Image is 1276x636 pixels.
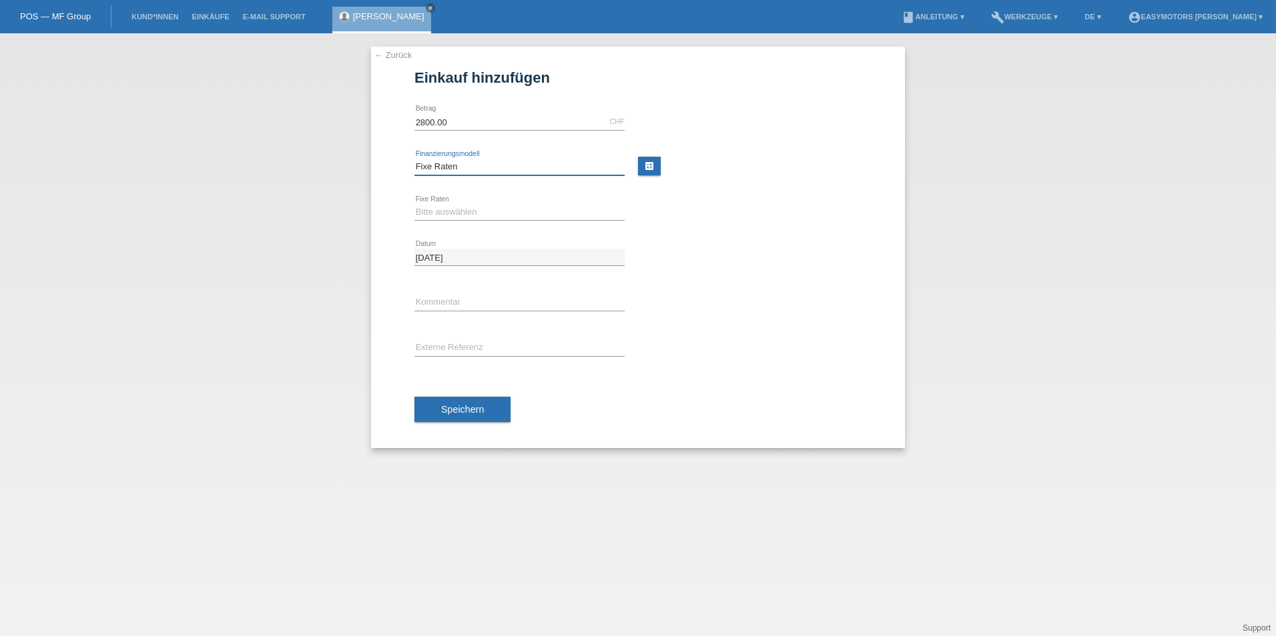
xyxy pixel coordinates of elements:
[353,11,424,21] a: [PERSON_NAME]
[638,157,661,175] a: calculate
[426,3,435,13] a: close
[125,13,185,21] a: Kund*innen
[1128,11,1141,24] i: account_circle
[185,13,236,21] a: Einkäufe
[902,11,915,24] i: book
[374,50,412,60] a: ← Zurück
[609,117,625,125] div: CHF
[414,397,511,422] button: Speichern
[20,11,91,21] a: POS — MF Group
[414,69,862,86] h1: Einkauf hinzufügen
[236,13,312,21] a: E-Mail Support
[1243,623,1271,633] a: Support
[1121,13,1269,21] a: account_circleEasymotors [PERSON_NAME] ▾
[441,404,484,415] span: Speichern
[644,161,655,171] i: calculate
[984,13,1065,21] a: buildWerkzeuge ▾
[991,11,1004,24] i: build
[427,5,434,11] i: close
[895,13,970,21] a: bookAnleitung ▾
[1078,13,1107,21] a: DE ▾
